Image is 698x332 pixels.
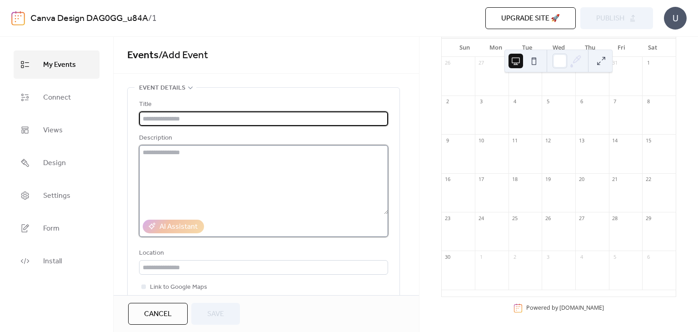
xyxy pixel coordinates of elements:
[139,133,386,144] div: Description
[544,137,551,144] div: 12
[485,7,576,29] button: Upgrade site 🚀
[444,98,451,105] div: 2
[612,215,618,221] div: 28
[148,10,152,27] b: /
[559,304,604,312] a: [DOMAIN_NAME]
[645,215,652,221] div: 29
[645,137,652,144] div: 15
[645,253,652,260] div: 6
[645,176,652,183] div: 22
[139,99,386,110] div: Title
[612,98,618,105] div: 7
[159,45,208,65] span: / Add Event
[444,253,451,260] div: 30
[501,13,560,24] span: Upgrade site 🚀
[139,248,386,259] div: Location
[14,181,100,210] a: Settings
[544,253,551,260] div: 3
[645,60,652,66] div: 1
[444,137,451,144] div: 9
[544,215,551,221] div: 26
[574,39,606,57] div: Thu
[578,176,585,183] div: 20
[511,176,518,183] div: 18
[150,282,207,293] span: Link to Google Maps
[444,176,451,183] div: 16
[43,156,66,171] span: Design
[511,253,518,260] div: 2
[144,309,172,320] span: Cancel
[480,39,512,57] div: Mon
[612,60,618,66] div: 31
[128,303,188,325] button: Cancel
[14,83,100,111] a: Connect
[43,91,71,105] span: Connect
[478,215,484,221] div: 24
[478,98,484,105] div: 3
[612,137,618,144] div: 14
[543,39,574,57] div: Wed
[612,253,618,260] div: 5
[544,176,551,183] div: 19
[43,221,60,236] span: Form
[578,253,585,260] div: 4
[578,98,585,105] div: 6
[645,98,652,105] div: 8
[152,10,157,27] b: 1
[449,39,480,57] div: Sun
[127,45,159,65] a: Events
[664,7,687,30] div: U
[478,253,484,260] div: 1
[606,39,637,57] div: Fri
[511,215,518,221] div: 25
[511,98,518,105] div: 4
[43,254,62,269] span: Install
[43,58,76,72] span: My Events
[511,137,518,144] div: 11
[578,215,585,221] div: 27
[11,11,25,25] img: logo
[14,116,100,144] a: Views
[14,247,100,275] a: Install
[139,83,185,94] span: Event details
[43,123,63,138] span: Views
[444,215,451,221] div: 23
[14,149,100,177] a: Design
[612,176,618,183] div: 21
[578,137,585,144] div: 13
[444,60,451,66] div: 26
[637,39,668,57] div: Sat
[544,98,551,105] div: 5
[478,176,484,183] div: 17
[14,214,100,242] a: Form
[30,10,148,27] a: Canva Design DAG0GG_u84A
[14,50,100,79] a: My Events
[526,304,604,312] div: Powered by
[43,189,70,203] span: Settings
[512,39,543,57] div: Tue
[478,137,484,144] div: 10
[478,60,484,66] div: 27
